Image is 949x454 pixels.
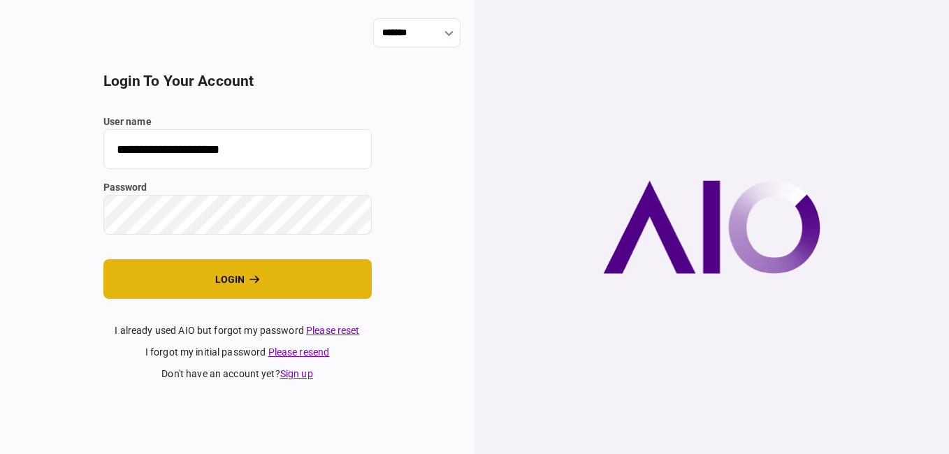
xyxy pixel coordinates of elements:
input: show language options [373,18,461,47]
img: AIO company logo [603,180,820,274]
button: login [103,259,372,299]
div: I already used AIO but forgot my password [103,323,372,338]
div: don't have an account yet ? [103,367,372,381]
h2: login to your account [103,73,372,90]
div: I forgot my initial password [103,345,372,360]
a: Sign up [280,368,313,379]
label: user name [103,115,372,129]
input: user name [103,129,372,169]
a: Please reset [306,325,360,336]
input: password [103,195,372,235]
a: Please resend [268,346,330,358]
label: password [103,180,372,195]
